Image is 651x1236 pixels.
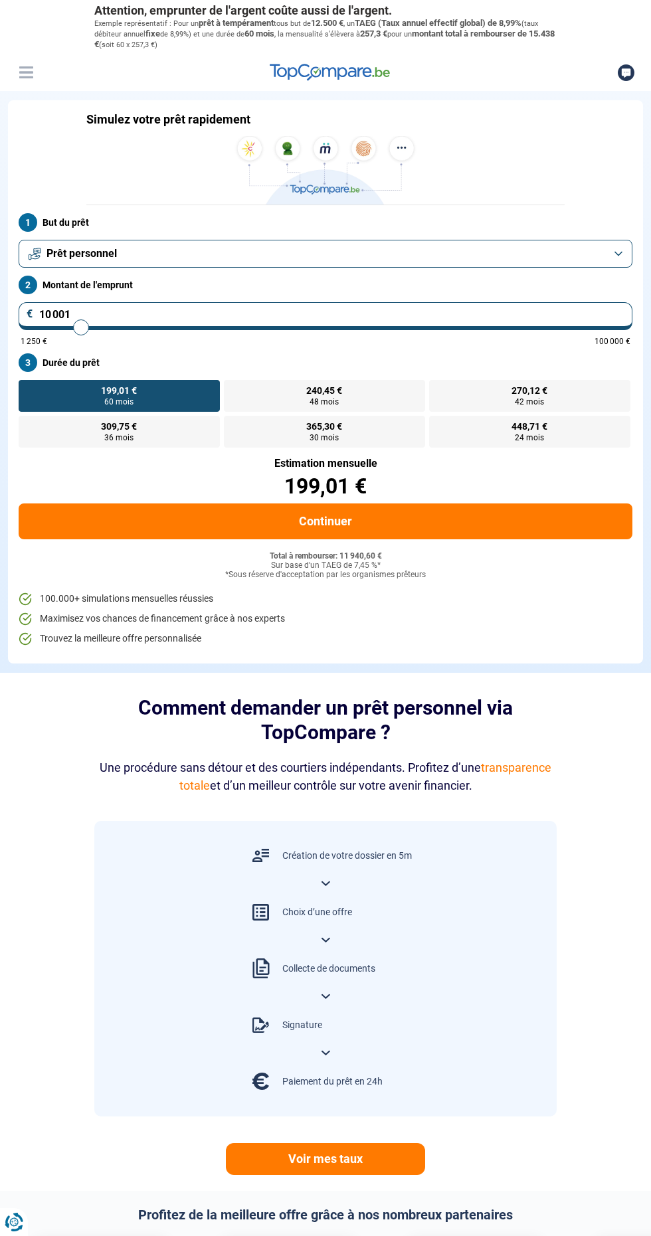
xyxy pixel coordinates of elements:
div: Une procédure sans détour et des courtiers indépendants. Profitez d’une et d’un meilleur contrôle... [94,758,557,794]
span: 1 250 € [21,337,47,345]
h2: Comment demander un prêt personnel via TopCompare ? [94,695,557,745]
div: Collecte de documents [282,962,375,976]
button: Prêt personnel [19,240,632,268]
div: Création de votre dossier en 5m [282,849,412,863]
span: 100 000 € [595,337,630,345]
p: Attention, emprunter de l'argent coûte aussi de l'argent. [94,3,557,18]
span: 60 mois [104,398,134,406]
h2: Profitez de la meilleure offre grâce à nos nombreux partenaires [94,1207,557,1223]
span: 309,75 € [101,422,137,431]
span: 36 mois [104,434,134,442]
li: 100.000+ simulations mensuelles réussies [19,592,632,606]
span: fixe [145,29,160,39]
span: transparence totale [179,760,552,792]
img: TopCompare [270,64,390,81]
span: Prêt personnel [46,246,117,261]
span: 257,3 € [360,29,387,39]
div: Choix d’une offre [282,906,352,919]
span: 24 mois [515,434,544,442]
span: 365,30 € [306,422,342,431]
a: Voir mes taux [226,1143,425,1175]
label: Durée du prêt [19,353,632,372]
li: Trouvez la meilleure offre personnalisée [19,632,632,646]
button: Continuer [19,503,632,539]
div: Total à rembourser: 11 940,60 € [19,552,632,561]
span: € [27,309,33,319]
div: 199,01 € [19,476,632,497]
span: 240,45 € [306,386,342,395]
img: TopCompare.be [232,136,418,205]
span: 42 mois [515,398,544,406]
label: Montant de l'emprunt [19,276,632,294]
li: Maximisez vos chances de financement grâce à nos experts [19,612,632,626]
button: Menu [16,62,36,82]
span: 30 mois [310,434,339,442]
span: 270,12 € [511,386,547,395]
span: 48 mois [310,398,339,406]
span: 199,01 € [101,386,137,395]
div: Sur base d'un TAEG de 7,45 %* [19,561,632,571]
h1: Simulez votre prêt rapidement [86,112,250,127]
span: montant total à rembourser de 15.438 € [94,29,555,49]
span: prêt à tempérament [199,18,274,28]
label: But du prêt [19,213,632,232]
div: Estimation mensuelle [19,458,632,469]
span: 448,71 € [511,422,547,431]
div: *Sous réserve d'acceptation par les organismes prêteurs [19,571,632,580]
span: 60 mois [244,29,274,39]
div: Paiement du prêt en 24h [282,1075,383,1089]
span: TAEG (Taux annuel effectif global) de 8,99% [355,18,521,28]
div: Signature [282,1019,322,1032]
span: 12.500 € [311,18,343,28]
p: Exemple représentatif : Pour un tous but de , un (taux débiteur annuel de 8,99%) et une durée de ... [94,18,557,50]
